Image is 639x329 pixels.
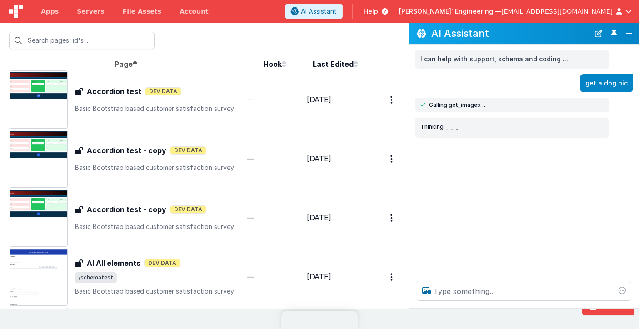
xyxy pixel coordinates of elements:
[623,27,635,40] button: Close
[285,4,343,19] button: AI Assistant
[399,7,501,16] span: [PERSON_NAME]' Engineering —
[123,7,162,16] span: File Assets
[592,27,605,40] button: New Chat
[385,268,399,286] button: Options
[501,7,613,16] span: [EMAIL_ADDRESS][DOMAIN_NAME]
[431,26,589,41] h2: AI Assistant
[75,163,246,172] p: Basic Bootstrap based customer satisfaction survey
[87,258,140,269] h3: AI All elements
[385,90,399,109] button: Options
[115,60,133,69] span: Page
[144,259,180,267] span: Dev Data
[420,123,444,130] span: Thinking
[77,7,104,16] span: Servers
[364,7,378,16] span: Help
[170,205,206,214] span: Dev Data
[87,145,166,156] h3: Accordion test - copy
[307,213,331,222] span: [DATE]
[399,7,632,16] button: [PERSON_NAME]' Engineering — [EMAIL_ADDRESS][DOMAIN_NAME]
[429,101,485,109] span: Calling get_images…
[87,204,166,215] h3: Accordion test - copy
[608,27,620,40] button: Toggle Pin
[75,272,117,283] span: /schematest
[385,150,399,168] button: Options
[585,78,628,89] p: get a dog pic
[307,272,331,281] span: [DATE]
[301,7,337,16] span: AI Assistant
[420,54,604,65] p: I can help with support, schema and coding ...
[247,272,254,281] span: —
[307,95,331,104] span: [DATE]
[75,287,246,296] p: Basic Bootstrap based customer satisfaction survey
[75,104,246,113] p: Basic Bootstrap based customer satisfaction survey
[450,118,454,131] span: .
[41,7,59,16] span: Apps
[263,60,282,69] span: Hook
[145,87,181,95] span: Dev Data
[75,222,246,231] p: Basic Bootstrap based customer satisfaction survey
[455,119,459,131] span: .
[170,146,206,155] span: Dev Data
[313,60,354,69] span: Last Edited
[247,154,254,163] span: —
[87,86,141,97] h3: Accordion test
[247,95,254,104] span: —
[385,209,399,227] button: Options
[247,213,254,222] span: —
[307,154,331,163] span: [DATE]
[445,118,449,131] span: .
[9,32,155,49] input: Search pages, id's ...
